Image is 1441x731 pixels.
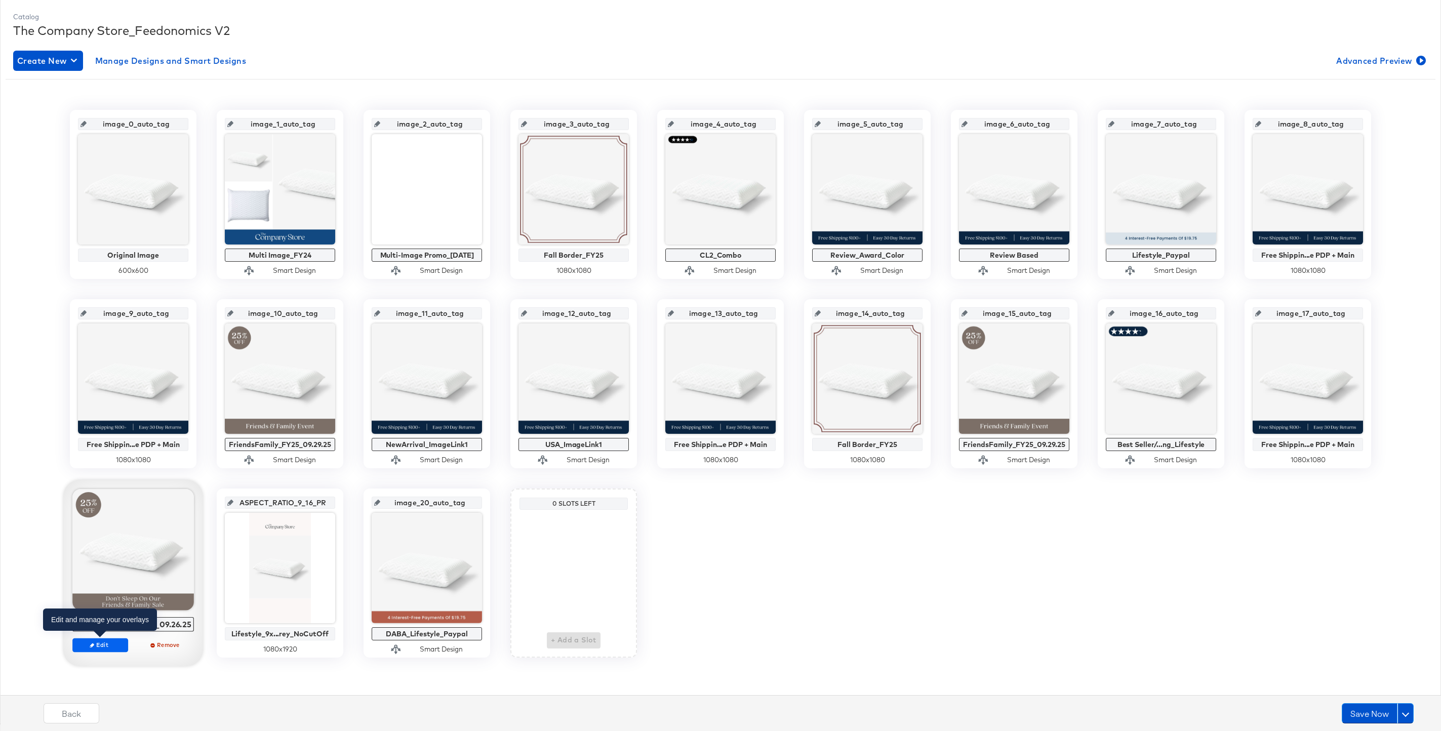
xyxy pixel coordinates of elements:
div: The Company Store_Feedonomics V2 [13,22,1428,39]
div: Original Image [81,251,186,259]
div: Smart Design [567,455,610,465]
div: Review Based [962,251,1067,259]
button: Edit [72,638,128,652]
div: Multi Image_FY24 [227,251,333,259]
div: Multi-Image Promo_[DATE] [374,251,479,259]
div: 1080 x 1080 [1253,266,1363,275]
div: Free Shippin...e PDP + Main [81,440,186,449]
div: 1080 x 1080 [518,266,629,275]
div: Lifestyle_9x...rey_NoCutOff [227,630,333,638]
div: Smart Design [1154,266,1197,275]
div: Lifestyle_Paypal [1108,251,1214,259]
span: Create New [17,54,79,68]
div: Smart Design [273,266,316,275]
div: Smart Design [860,266,903,275]
span: Remove [143,641,189,648]
div: Smart Design [1007,455,1050,465]
span: Edit [77,641,124,648]
div: Fall Border_FY25 [521,251,626,259]
div: Smart Design [420,266,463,275]
button: Create New [13,51,83,71]
div: Fall Border_FY25 [815,440,920,449]
div: FriendsFamily_FY25_09.29.25 [962,440,1067,449]
button: Manage Designs and Smart Designs [91,51,251,71]
button: Advanced Preview [1332,51,1428,71]
div: Free Shippin...e PDP + Main [668,440,773,449]
div: 1080 x 1080 [812,455,923,465]
div: 1080 x 1080 [665,455,776,465]
div: 1080 x 1080 [78,455,188,465]
div: Smart Design [273,455,316,465]
div: FriendsFamily_FY25_09.29.25 [227,440,333,449]
div: Free Shippin...e PDP + Main [1255,251,1360,259]
div: 0 Slots Left [522,500,625,508]
div: 600 x 600 [78,266,188,275]
div: 1080 x 1080 [1253,455,1363,465]
div: Review_Award_Color [815,251,920,259]
div: Catalog [13,12,1428,22]
button: Remove [138,638,194,652]
div: USA_ImageLink1 [521,440,626,449]
div: Smart Design [420,455,463,465]
div: 1080 x 1920 [225,644,335,654]
div: Free Shippin...e PDP + Main [1255,440,1360,449]
div: Smart Design [1154,455,1197,465]
div: DABA_Lifestyle_Paypal [374,630,479,638]
button: Back [44,703,99,723]
div: Best Seller/...ng_Lifestyle [1108,440,1214,449]
span: Advanced Preview [1336,54,1424,68]
span: Manage Designs and Smart Designs [95,54,247,68]
button: Save Now [1342,703,1397,723]
div: NewArrival_ImageLink1 [374,440,479,449]
div: DPA_FlashSale_FY25_09.26.25 [75,620,191,629]
div: CL2_Combo [668,251,773,259]
div: Smart Design [1007,266,1050,275]
div: Smart Design [713,266,756,275]
div: Smart Design [420,644,463,654]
